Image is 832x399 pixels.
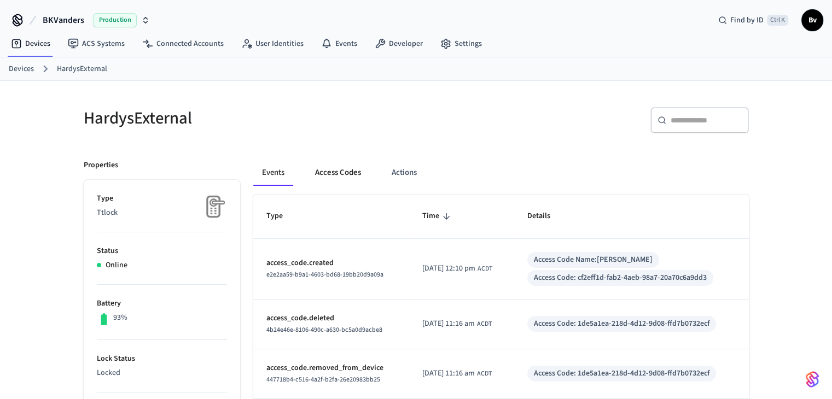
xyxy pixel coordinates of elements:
a: ACS Systems [59,34,133,54]
button: Access Codes [306,160,370,186]
span: Type [266,208,297,225]
span: Find by ID [730,15,764,26]
span: BKVanders [43,14,84,27]
button: Actions [383,160,426,186]
div: Access Code: 1de5a1ea-218d-4d12-9d08-ffd7b0732ecf [534,368,709,379]
span: Details [527,208,565,225]
span: ACDT [477,369,492,379]
div: Access Code: 1de5a1ea-218d-4d12-9d08-ffd7b0732ecf [534,318,709,330]
span: Ctrl K [767,15,788,26]
p: Ttlock [97,207,227,219]
div: Access Code Name: [PERSON_NAME] [534,254,653,266]
span: [DATE] 11:16 am [422,368,475,379]
div: Australia/Adelaide [422,368,492,379]
p: Type [97,193,227,204]
p: Status [97,245,227,257]
p: Lock Status [97,353,227,365]
p: Properties [84,160,118,171]
p: access_code.created [266,257,397,269]
p: Online [106,260,127,271]
a: Connected Accounts [133,34,232,54]
span: 4b24e46e-8106-490c-a630-bc5a0d9acbe8 [266,325,382,335]
span: Time [422,208,453,225]
div: ant example [253,160,749,186]
p: Locked [97,367,227,379]
p: Battery [97,298,227,309]
span: 447718b4-c516-4a2f-b2fa-26e20983bb25 [266,375,380,384]
span: [DATE] 11:16 am [422,318,475,330]
a: User Identities [232,34,312,54]
img: SeamLogoGradient.69752ec5.svg [806,371,819,388]
p: 93% [113,312,127,324]
p: access_code.deleted [266,313,397,324]
div: Access Code: cf2eff1d-fab2-4aeb-98a7-20a70c6a9dd3 [534,272,707,284]
div: Australia/Adelaide [422,318,492,330]
div: Find by IDCtrl K [709,10,797,30]
span: Production [93,13,137,27]
a: HardysExternal [57,63,107,75]
span: ACDT [478,264,492,274]
h5: HardysExternal [84,107,410,130]
img: Placeholder Lock Image [200,193,227,220]
button: Bv [801,9,823,31]
a: Events [312,34,366,54]
a: Developer [366,34,432,54]
a: Devices [9,63,34,75]
a: Settings [432,34,491,54]
span: Bv [802,10,822,30]
a: Devices [2,34,59,54]
span: e2e2aa59-b9a1-4603-bd68-19bb20d9a09a [266,270,383,279]
span: [DATE] 12:10 pm [422,263,475,274]
p: access_code.removed_from_device [266,362,397,374]
button: Events [253,160,293,186]
div: Australia/Adelaide [422,263,492,274]
span: ACDT [477,319,492,329]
